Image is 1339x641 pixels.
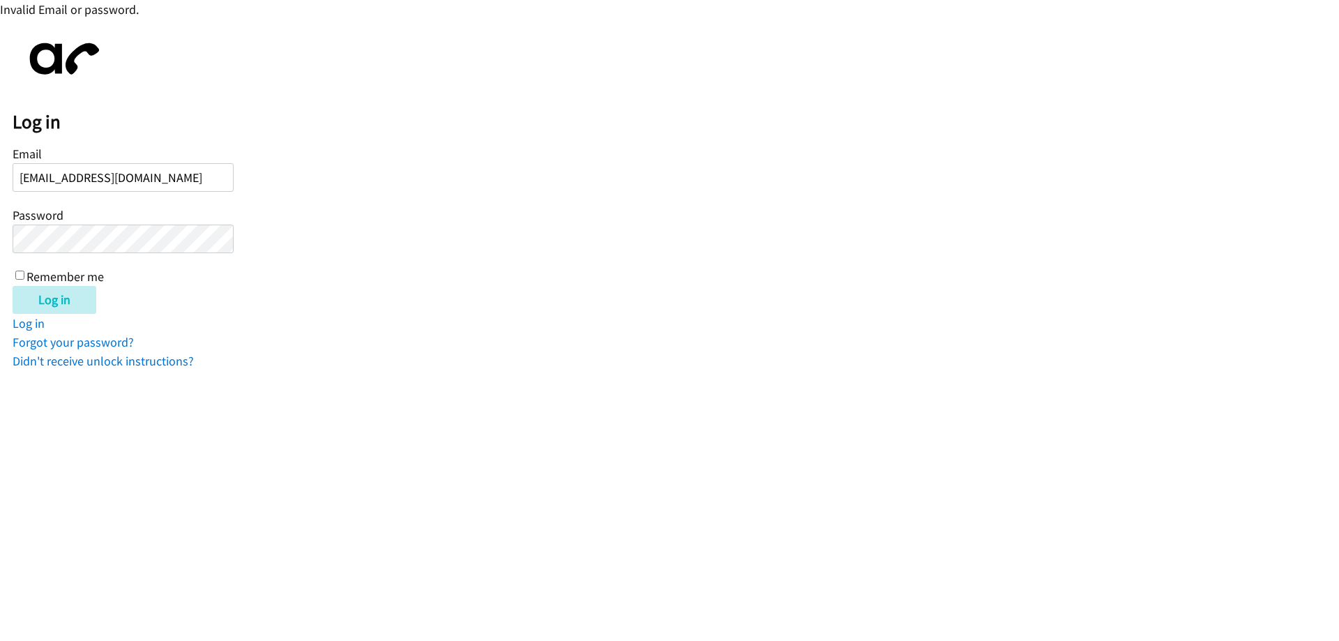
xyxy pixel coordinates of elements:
[13,334,134,350] a: Forgot your password?
[13,207,63,223] label: Password
[13,286,96,314] input: Log in
[13,146,42,162] label: Email
[27,269,104,285] label: Remember me
[13,315,45,331] a: Log in
[13,110,1339,134] h2: Log in
[13,353,194,369] a: Didn't receive unlock instructions?
[13,31,110,86] img: aphone-8a226864a2ddd6a5e75d1ebefc011f4aa8f32683c2d82f3fb0802fe031f96514.svg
